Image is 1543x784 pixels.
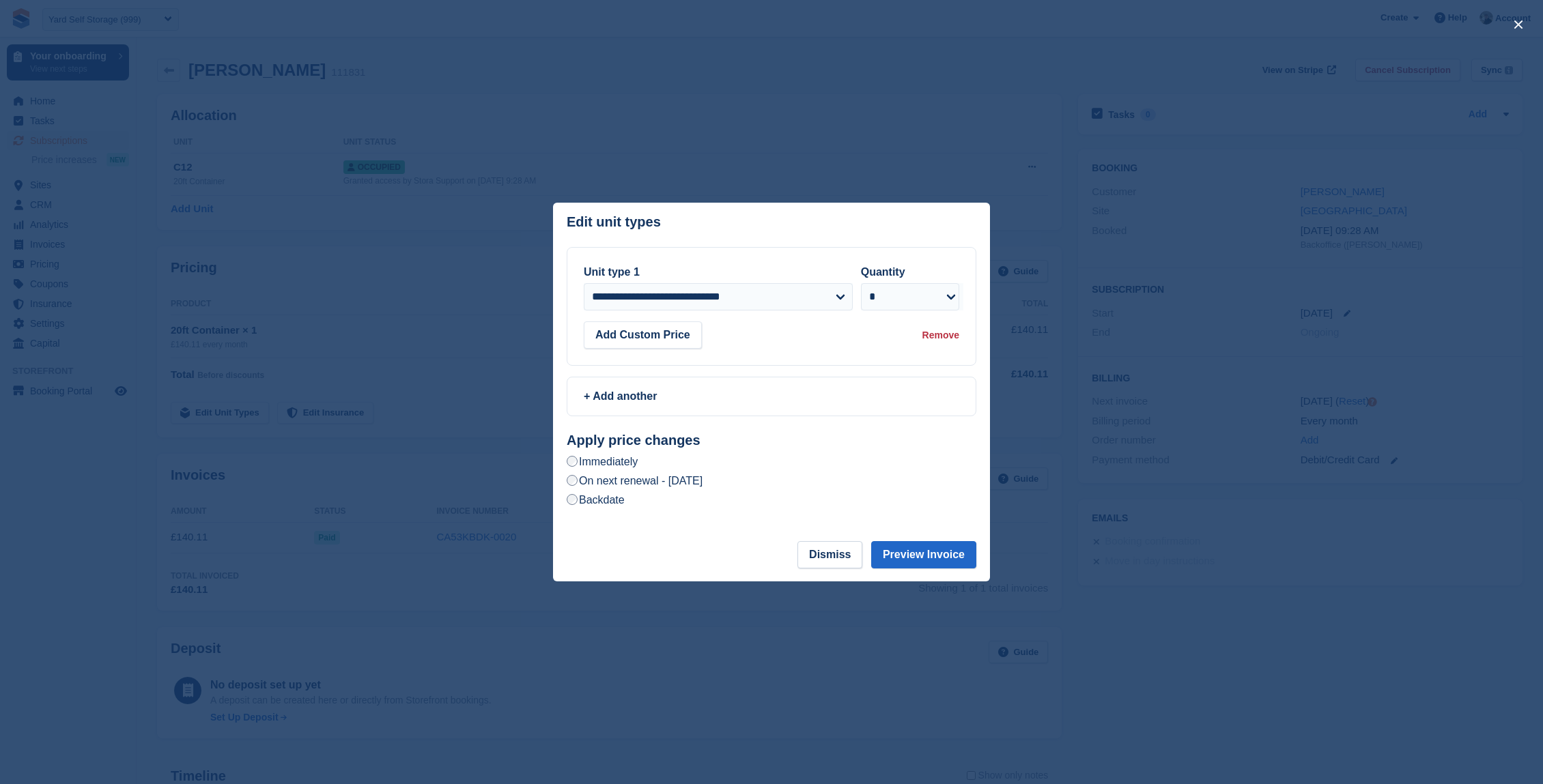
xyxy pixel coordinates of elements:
div: Remove [922,328,959,343]
button: Preview Invoice [871,541,976,568]
p: Edit unit types [567,214,661,230]
button: Dismiss [797,541,862,568]
input: Immediately [567,456,578,467]
a: + Add another [567,377,976,416]
strong: Apply price changes [567,433,700,448]
button: close [1507,14,1529,35]
label: Backdate [567,493,625,507]
input: On next renewal - [DATE] [567,475,578,486]
label: Unit type 1 [584,266,640,278]
label: Quantity [861,266,905,278]
div: + Add another [584,388,959,405]
input: Backdate [567,494,578,505]
button: Add Custom Price [584,321,702,349]
label: Immediately [567,454,638,469]
label: On next renewal - [DATE] [567,474,703,488]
